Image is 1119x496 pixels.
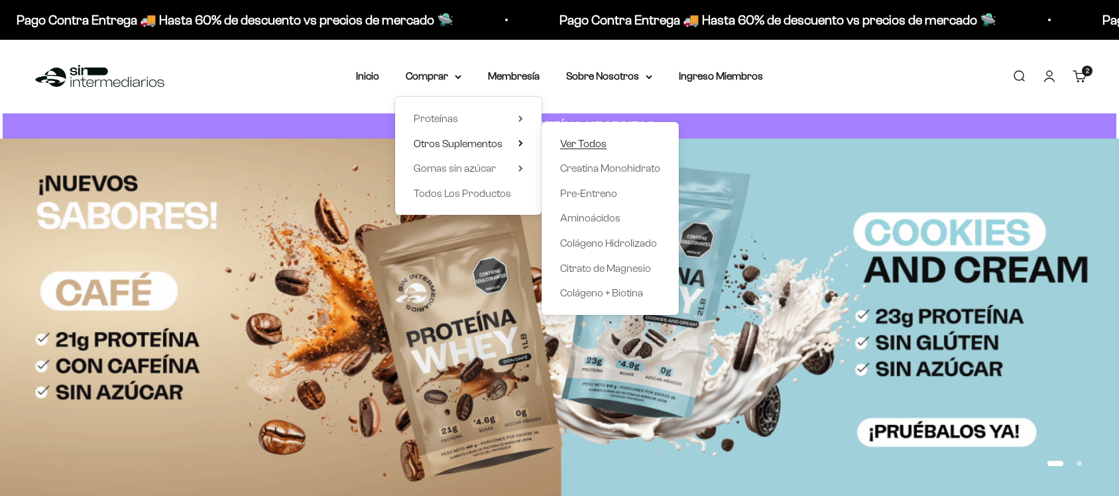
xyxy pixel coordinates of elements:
[560,237,657,249] span: Colágeno Hidrolizado
[3,113,1116,139] a: CUANTA PROTEÍNA NECESITAS
[560,260,660,277] a: Citrato de Magnesio
[414,162,496,174] span: Gomas sin azúcar
[17,9,453,31] p: Pago Contra Entrega 🚚 Hasta 60% de descuento vs precios de mercado 🛸
[414,138,502,149] span: Otros Suplementos
[414,160,523,177] summary: Gomas sin azúcar
[560,263,651,274] span: Citrato de Magnesio
[560,235,660,252] a: Colágeno Hidrolizado
[560,284,660,302] a: Colágeno + Biotina
[560,212,620,223] span: Aminoácidos
[566,68,652,85] summary: Sobre Nosotros
[679,70,763,82] a: Ingreso Miembros
[560,210,660,227] a: Aminoácidos
[560,185,660,202] a: Pre-Entreno
[414,188,511,199] span: Todos Los Productos
[560,135,660,153] a: Ver Todos
[559,9,996,31] p: Pago Contra Entrega 🚚 Hasta 60% de descuento vs precios de mercado 🛸
[414,185,523,202] a: Todos Los Productos
[356,70,379,82] a: Inicio
[406,68,461,85] summary: Comprar
[488,70,540,82] a: Membresía
[414,110,523,127] summary: Proteínas
[560,162,660,174] span: Creatina Monohidrato
[1086,68,1089,74] span: 2
[560,138,607,149] span: Ver Todos
[560,160,660,177] a: Creatina Monohidrato
[560,287,643,298] span: Colágeno + Biotina
[414,113,458,124] span: Proteínas
[414,135,523,153] summary: Otros Suplementos
[560,188,617,199] span: Pre-Entreno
